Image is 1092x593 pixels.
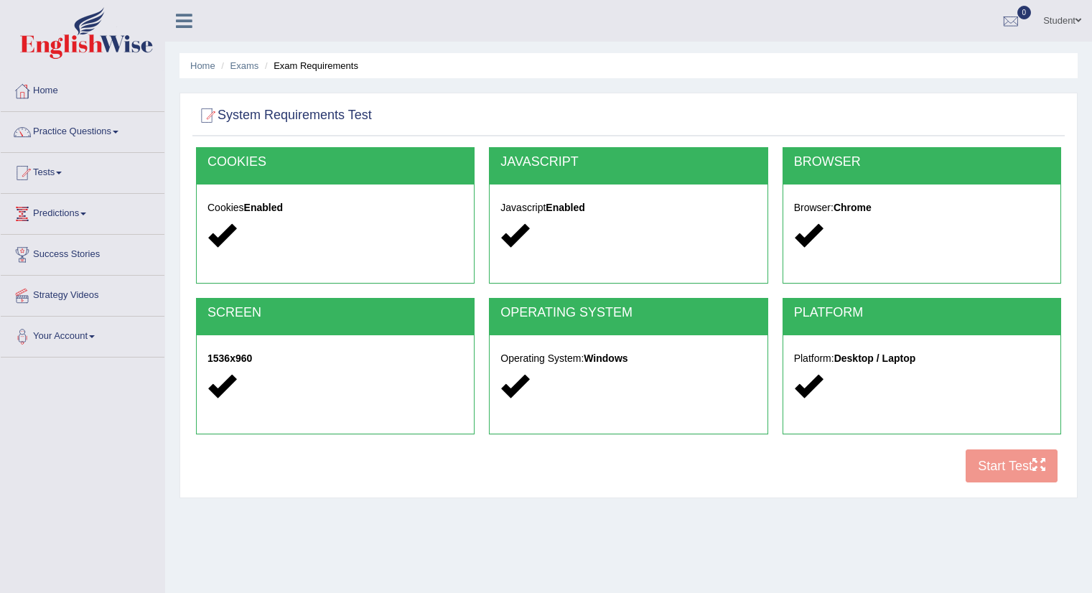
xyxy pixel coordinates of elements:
a: Home [1,71,164,107]
strong: Chrome [834,202,872,213]
a: Home [190,60,215,71]
h2: JAVASCRIPT [500,155,756,169]
strong: 1536x960 [207,352,252,364]
li: Exam Requirements [261,59,358,73]
strong: Enabled [546,202,584,213]
h2: BROWSER [794,155,1050,169]
h2: OPERATING SYSTEM [500,306,756,320]
a: Exams [230,60,259,71]
h5: Platform: [794,353,1050,364]
h5: Javascript [500,202,756,213]
h2: System Requirements Test [196,105,372,126]
h5: Cookies [207,202,463,213]
a: Practice Questions [1,112,164,148]
h2: PLATFORM [794,306,1050,320]
h2: SCREEN [207,306,463,320]
span: 0 [1017,6,1032,19]
strong: Windows [584,352,627,364]
h2: COOKIES [207,155,463,169]
h5: Operating System: [500,353,756,364]
a: Tests [1,153,164,189]
a: Your Account [1,317,164,352]
a: Success Stories [1,235,164,271]
a: Predictions [1,194,164,230]
strong: Desktop / Laptop [834,352,916,364]
h5: Browser: [794,202,1050,213]
a: Strategy Videos [1,276,164,312]
strong: Enabled [244,202,283,213]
